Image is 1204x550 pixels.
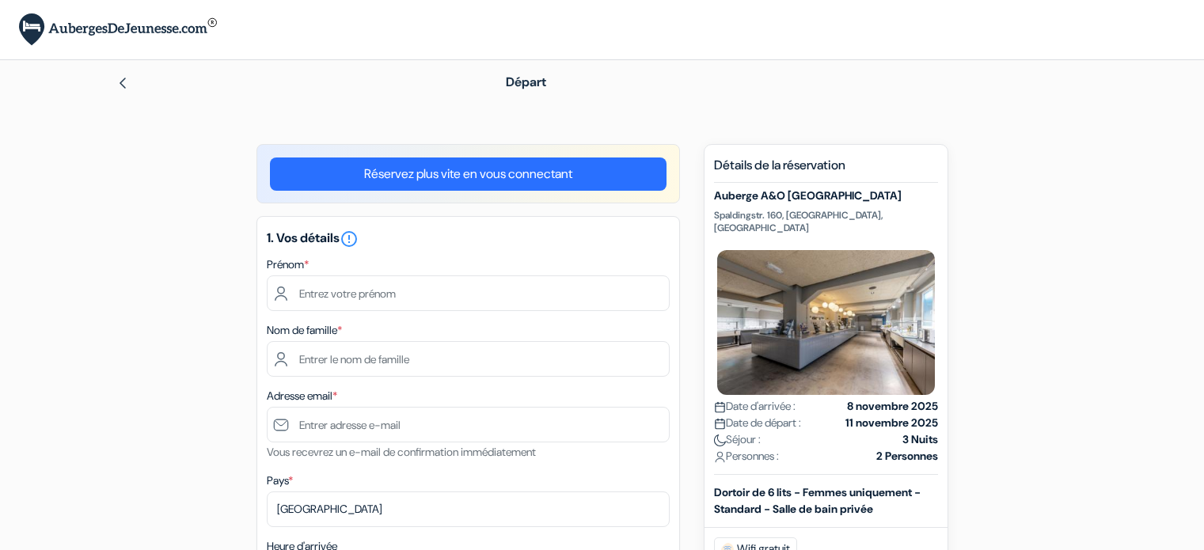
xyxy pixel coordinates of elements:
[340,229,359,248] i: error_outline
[506,74,546,90] span: Départ
[270,157,667,191] a: Réservez plus vite en vous connectant
[714,434,726,446] img: moon.svg
[714,431,761,448] span: Séjour :
[267,229,670,248] h5: 1. Vos détails
[902,431,938,448] strong: 3 Nuits
[714,401,726,413] img: calendar.svg
[714,448,779,465] span: Personnes :
[714,418,726,430] img: calendar.svg
[714,415,801,431] span: Date de départ :
[340,229,359,246] a: error_outline
[267,341,670,377] input: Entrer le nom de famille
[847,398,938,415] strong: 8 novembre 2025
[876,448,938,465] strong: 2 Personnes
[845,415,938,431] strong: 11 novembre 2025
[714,451,726,463] img: user_icon.svg
[714,209,938,234] p: Spaldingstr. 160, [GEOGRAPHIC_DATA], [GEOGRAPHIC_DATA]
[267,322,342,339] label: Nom de famille
[19,13,217,46] img: AubergesDeJeunesse.com
[714,189,938,203] h5: Auberge A&O [GEOGRAPHIC_DATA]
[267,445,536,459] small: Vous recevrez un e-mail de confirmation immédiatement
[267,407,670,442] input: Entrer adresse e-mail
[267,256,309,273] label: Prénom
[267,275,670,311] input: Entrez votre prénom
[116,77,129,89] img: left_arrow.svg
[714,485,921,516] b: Dortoir de 6 lits - Femmes uniquement - Standard - Salle de bain privée
[267,388,337,404] label: Adresse email
[714,398,796,415] span: Date d'arrivée :
[267,472,293,489] label: Pays
[714,157,938,183] h5: Détails de la réservation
